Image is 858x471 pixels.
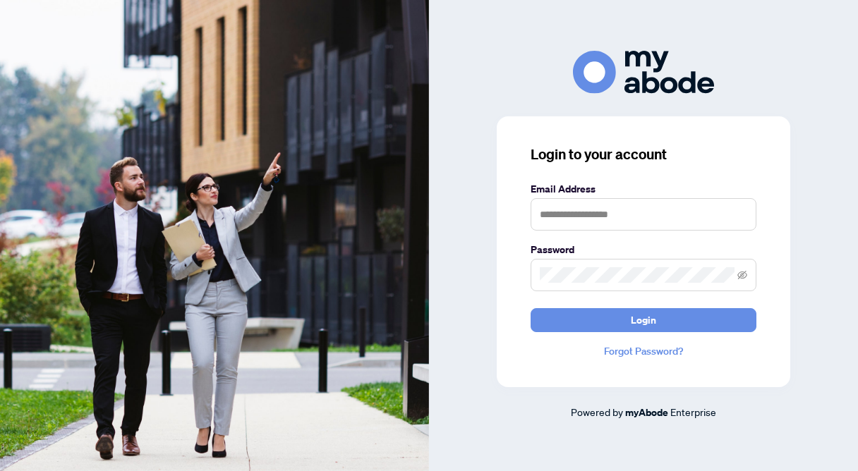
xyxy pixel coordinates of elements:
span: Login [631,309,656,331]
button: Login [531,308,756,332]
h3: Login to your account [531,145,756,164]
span: eye-invisible [737,270,747,280]
span: Powered by [571,405,623,418]
label: Email Address [531,181,756,197]
label: Password [531,242,756,257]
a: Forgot Password? [531,343,756,359]
a: myAbode [625,405,668,420]
img: ma-logo [573,51,714,94]
span: Enterprise [670,405,716,418]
